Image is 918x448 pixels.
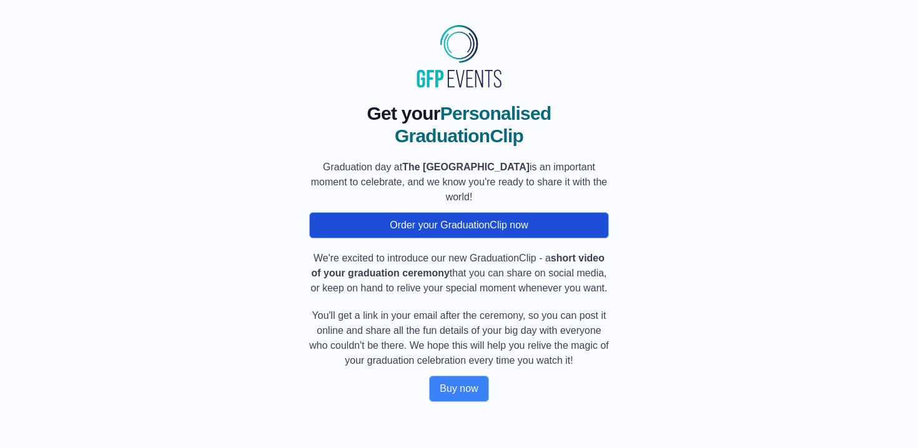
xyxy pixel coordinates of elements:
p: Graduation day at is an important moment to celebrate, and we know you're ready to share it with ... [309,160,609,205]
img: MyGraduationClip [412,20,506,92]
b: The [GEOGRAPHIC_DATA] [402,162,530,172]
p: We're excited to introduce our new GraduationClip - a that you can share on social media, or keep... [309,251,609,296]
p: You'll get a link in your email after the ceremony, so you can post it online and share all the f... [309,308,609,368]
span: Personalised GraduationClip [395,103,551,146]
button: Buy now [429,376,488,402]
span: Get your [367,103,440,124]
button: Order your GraduationClip now [309,212,609,238]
